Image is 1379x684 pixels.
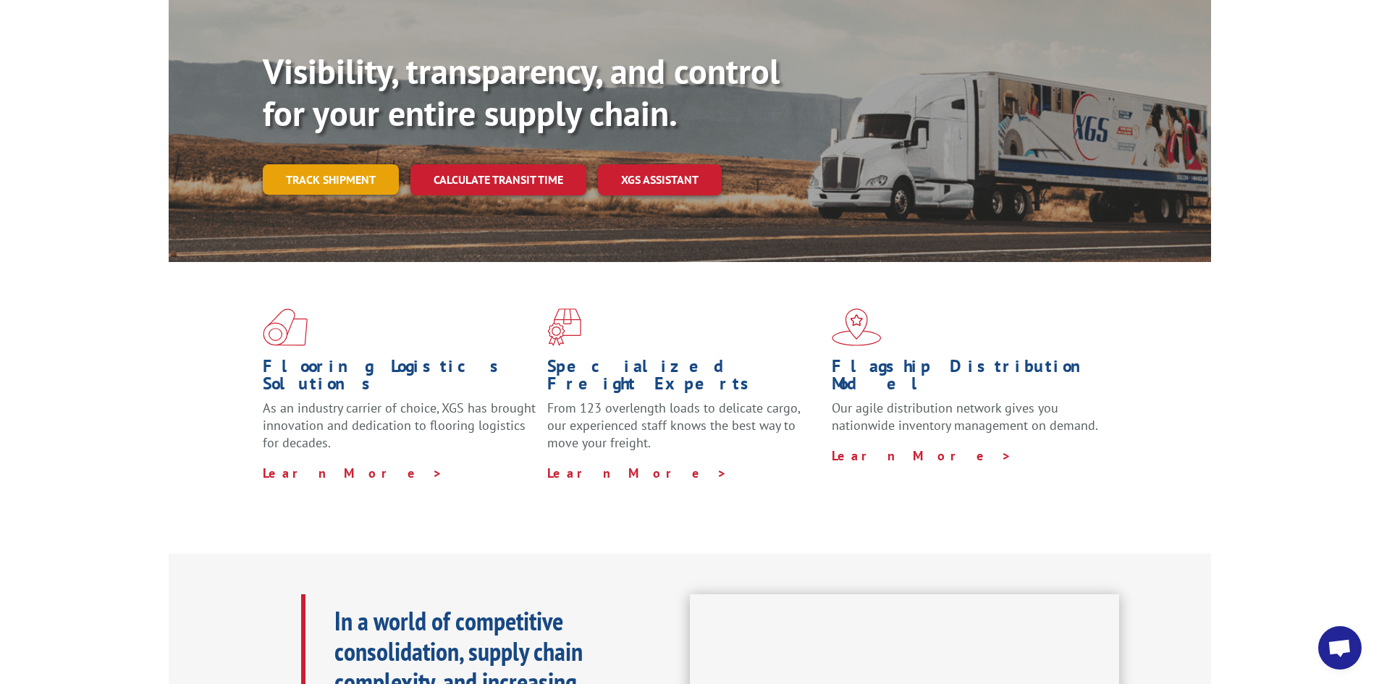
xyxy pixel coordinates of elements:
img: xgs-icon-flagship-distribution-model-red [832,308,882,346]
img: xgs-icon-total-supply-chain-intelligence-red [263,308,308,346]
a: Learn More > [263,465,443,481]
a: Learn More > [832,447,1012,464]
b: Visibility, transparency, and control for your entire supply chain. [263,48,780,135]
img: xgs-icon-focused-on-flooring-red [547,308,581,346]
span: Our agile distribution network gives you nationwide inventory management on demand. [832,400,1098,434]
a: Calculate transit time [410,164,586,195]
h1: Flooring Logistics Solutions [263,358,536,400]
h1: Flagship Distribution Model [832,358,1105,400]
a: XGS ASSISTANT [598,164,722,195]
div: Open chat [1318,626,1362,670]
p: From 123 overlength loads to delicate cargo, our experienced staff knows the best way to move you... [547,400,821,464]
h1: Specialized Freight Experts [547,358,821,400]
span: As an industry carrier of choice, XGS has brought innovation and dedication to flooring logistics... [263,400,536,451]
a: Learn More > [547,465,728,481]
a: Track shipment [263,164,399,195]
